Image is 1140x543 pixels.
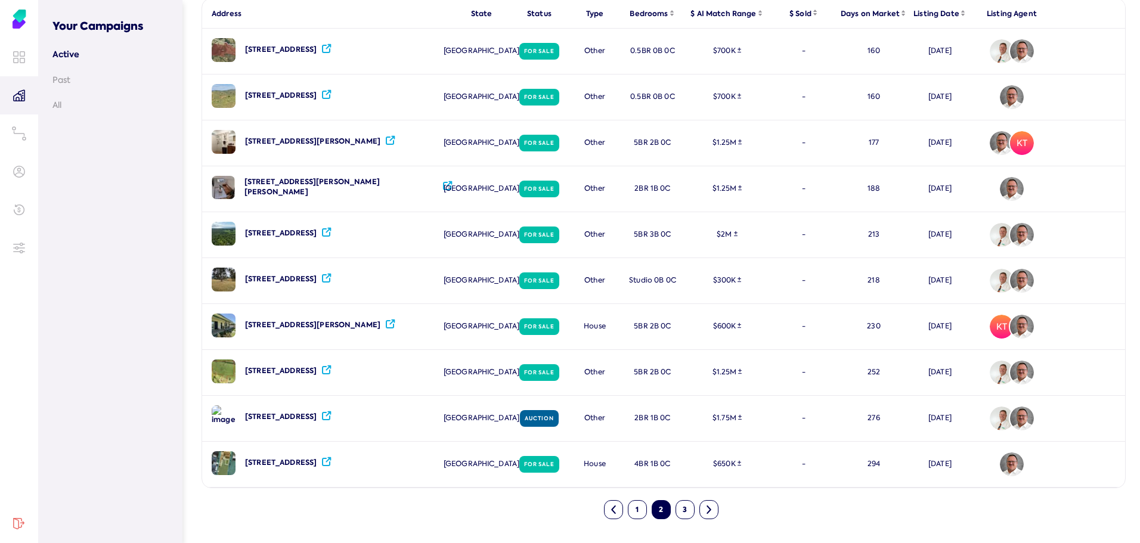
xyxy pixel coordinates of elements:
img: image [212,84,236,108]
label: For Sale [524,139,554,147]
div: Days on Market [841,8,907,18]
div: [GEOGRAPHIC_DATA] [453,75,510,120]
img: Avatar of Darren Wamsley [990,39,1014,63]
div: 276 [838,396,910,441]
div: [GEOGRAPHIC_DATA] [453,29,510,74]
label: For Sale [524,94,554,101]
img: Avatar of Yan Kleynhans [1000,85,1024,109]
div: [STREET_ADDRESS][PERSON_NAME] [245,320,380,330]
div: [DATE] [910,396,970,441]
div: [STREET_ADDRESS] [245,274,317,284]
img: image [212,268,236,291]
div: house [568,442,621,487]
div: 294 [838,442,910,487]
img: Avatar of Yan Kleynhans [1010,269,1034,293]
div: $ 700K [713,92,741,102]
div: $ 1.75M [712,413,742,423]
div: [GEOGRAPHIC_DATA] [453,396,510,441]
img: Avatar of Yan Kleynhans [1000,177,1024,201]
div: - [770,212,838,257]
img: image [212,451,236,475]
div: 4BR 1B 0C [621,442,684,487]
div: 0.5BR 0B 0C [621,29,684,74]
div: - [770,29,838,74]
div: [STREET_ADDRESS] [245,228,317,238]
div: [DATE] [910,212,970,257]
button: 2 [652,500,671,519]
div: 5BR 3B 0C [621,212,684,257]
div: Type [586,8,604,18]
button: 3 [676,500,695,519]
img: image [212,359,236,383]
div: house [568,304,621,349]
div: - [770,350,838,395]
div: $ 650K [713,459,741,469]
div: other [568,166,621,212]
div: 218 [838,258,910,303]
a: All [52,100,168,110]
div: [STREET_ADDRESS] [245,458,317,468]
a: Active [52,48,168,60]
div: $ 2M [717,229,738,240]
div: other [568,258,621,303]
div: [GEOGRAPHIC_DATA] [453,258,510,303]
label: For Sale [524,277,554,284]
label: For Sale [524,231,554,238]
div: $ 1.25M [712,138,742,148]
div: 160 [838,29,910,74]
img: Avatar of Yan Kleynhans [1010,407,1034,430]
div: 2BR 1B 0C [621,396,684,441]
label: For Sale [524,185,554,193]
div: - [770,442,838,487]
img: Avatar of Darren Wamsley [990,407,1014,430]
div: State [471,8,492,18]
div: [GEOGRAPHIC_DATA] [453,166,510,212]
label: For Sale [524,323,554,330]
img: Avatar of Darren Wamsley [990,269,1014,293]
div: [GEOGRAPHIC_DATA] [453,304,510,349]
div: [STREET_ADDRESS] [245,412,317,422]
div: - [770,120,838,166]
img: Avatar of Darren Wamsley [990,223,1014,247]
div: other [568,350,621,395]
div: - [770,396,838,441]
div: Studio 0B 0C [621,258,684,303]
div: [STREET_ADDRESS][PERSON_NAME] [245,136,380,147]
img: Avatar of Yan Kleynhans [1010,315,1034,339]
label: For Sale [524,48,554,55]
div: $ 600K [713,321,742,331]
label: For Sale [524,369,554,376]
img: Avatar of Yan Kleynhans [1000,452,1024,476]
div: 188 [838,166,910,212]
div: other [568,29,621,74]
div: [DATE] [910,258,970,303]
img: image [212,130,236,154]
img: Soho Agent Portal Home [10,10,29,29]
img: image [212,38,236,62]
div: [STREET_ADDRESS] [245,366,317,376]
img: Avatar of Yan Kleynhans [1010,361,1034,384]
img: Avatar of Darren Wamsley [990,361,1014,384]
div: other [568,120,621,166]
label: Auction [525,415,553,422]
div: 252 [838,350,910,395]
img: Avatar of Yan Kleynhans [1010,39,1034,63]
div: Listing Date [913,8,966,18]
label: For Sale [524,461,554,468]
img: Avatar of Yan Kleynhans [1010,223,1034,247]
div: [GEOGRAPHIC_DATA] [453,212,510,257]
span: KT [1010,131,1034,155]
span: Avatar of Kayne Tisdell [990,315,1014,339]
div: [DATE] [910,442,970,487]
